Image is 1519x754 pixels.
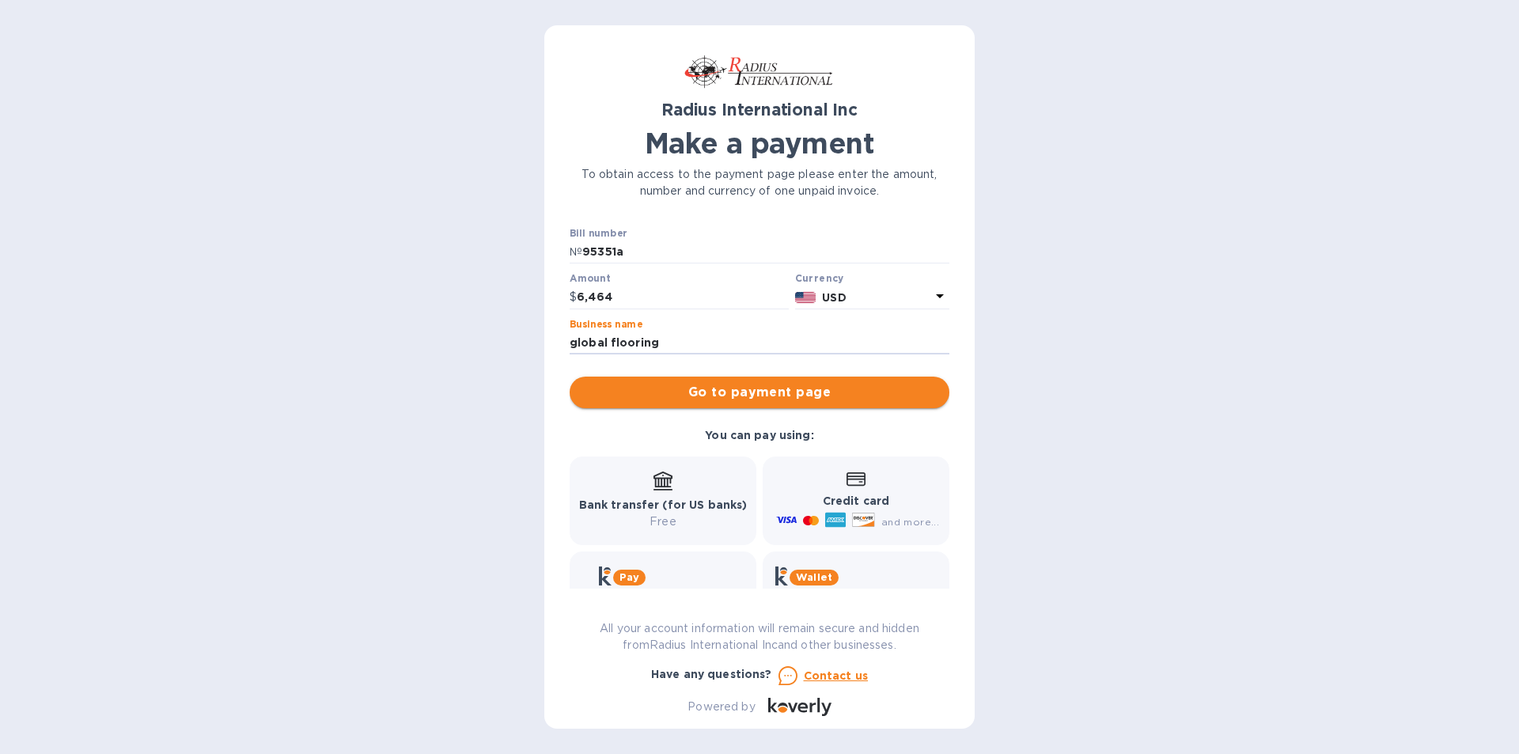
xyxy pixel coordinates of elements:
[570,289,577,305] p: $
[570,332,949,355] input: Enter business name
[582,241,949,264] input: Enter bill number
[661,100,858,119] b: Radius International Inc
[570,244,582,260] p: №
[822,291,846,304] b: USD
[570,320,642,329] label: Business name
[795,272,844,284] b: Currency
[570,275,610,284] label: Amount
[705,429,813,441] b: You can pay using:
[577,286,789,309] input: 0.00
[570,229,627,238] label: Bill number
[795,292,816,303] img: USD
[651,668,772,680] b: Have any questions?
[619,571,639,583] b: Pay
[570,166,949,199] p: To obtain access to the payment page please enter the amount, number and currency of one unpaid i...
[570,620,949,654] p: All your account information will remain secure and hidden from Radius International Inc and othe...
[582,383,937,402] span: Go to payment page
[823,494,889,507] b: Credit card
[570,127,949,160] h1: Make a payment
[579,498,748,511] b: Bank transfer (for US banks)
[881,516,939,528] span: and more...
[796,571,832,583] b: Wallet
[579,513,748,530] p: Free
[804,669,869,682] u: Contact us
[688,699,755,715] p: Powered by
[570,377,949,408] button: Go to payment page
